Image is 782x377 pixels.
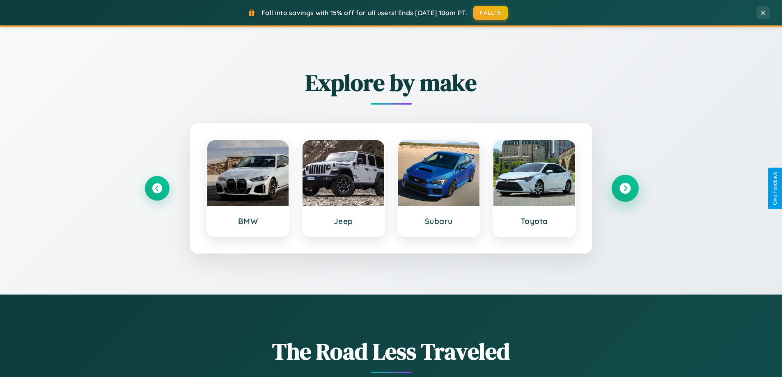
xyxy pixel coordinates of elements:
[473,6,508,20] button: FALL15
[772,172,778,205] div: Give Feedback
[216,216,281,226] h3: BMW
[261,9,467,17] span: Fall into savings with 15% off for all users! Ends [DATE] 10am PT.
[502,216,567,226] h3: Toyota
[145,67,638,98] h2: Explore by make
[311,216,376,226] h3: Jeep
[406,216,472,226] h3: Subaru
[145,336,638,367] h1: The Road Less Traveled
